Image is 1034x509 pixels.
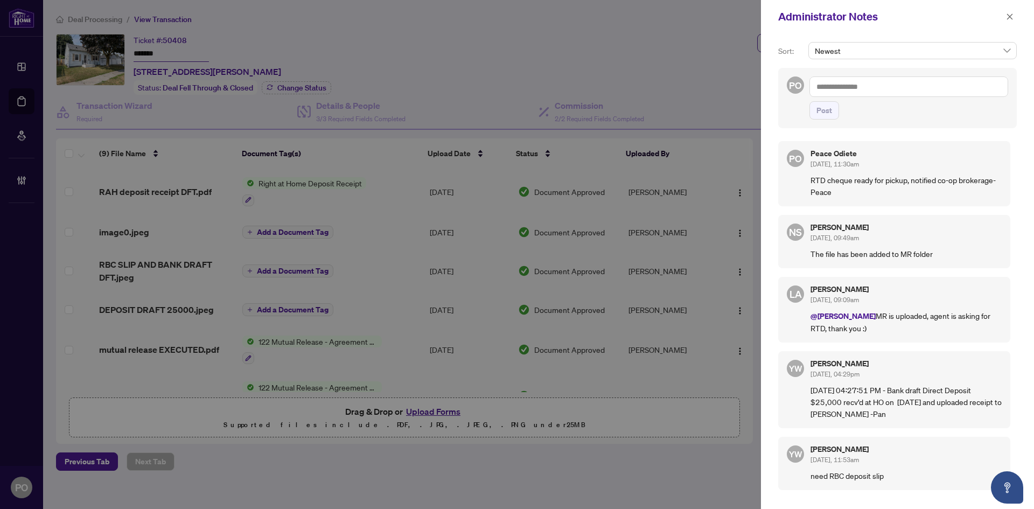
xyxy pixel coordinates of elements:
span: Newest [815,43,1010,59]
p: [DATE] 04:27:51 PM - Bank draft Direct Deposit $25,000 recv’d at HO on [DATE] and uploaded receip... [811,384,1002,420]
span: PO [789,78,801,92]
span: @[PERSON_NAME] [811,311,876,321]
h5: [PERSON_NAME] [811,285,1002,293]
span: close [1006,13,1014,20]
p: need RBC deposit slip [811,470,1002,482]
span: PO [789,151,801,165]
h5: [PERSON_NAME] [811,445,1002,453]
span: [DATE], 04:29pm [811,370,860,378]
span: [DATE], 09:09am [811,296,859,304]
h5: [PERSON_NAME] [811,224,1002,231]
span: [DATE], 11:53am [811,456,859,464]
span: LA [790,287,802,302]
div: Administrator Notes [778,9,1003,25]
span: YW [789,362,802,375]
button: Post [809,101,839,120]
h5: Peace Odiete [811,150,1002,157]
button: Open asap [991,471,1023,504]
p: The file has been added to MR folder [811,248,1002,260]
span: [DATE], 09:49am [811,234,859,242]
span: NS [789,225,802,240]
span: YW [789,448,802,461]
span: [DATE], 11:30am [811,160,859,168]
p: Sort: [778,45,804,57]
p: RTD cheque ready for pickup, notified co-op brokerage- Peace [811,174,1002,198]
p: MR is uploaded, agent is asking for RTD, thank you :) [811,310,1002,334]
h5: [PERSON_NAME] [811,360,1002,367]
